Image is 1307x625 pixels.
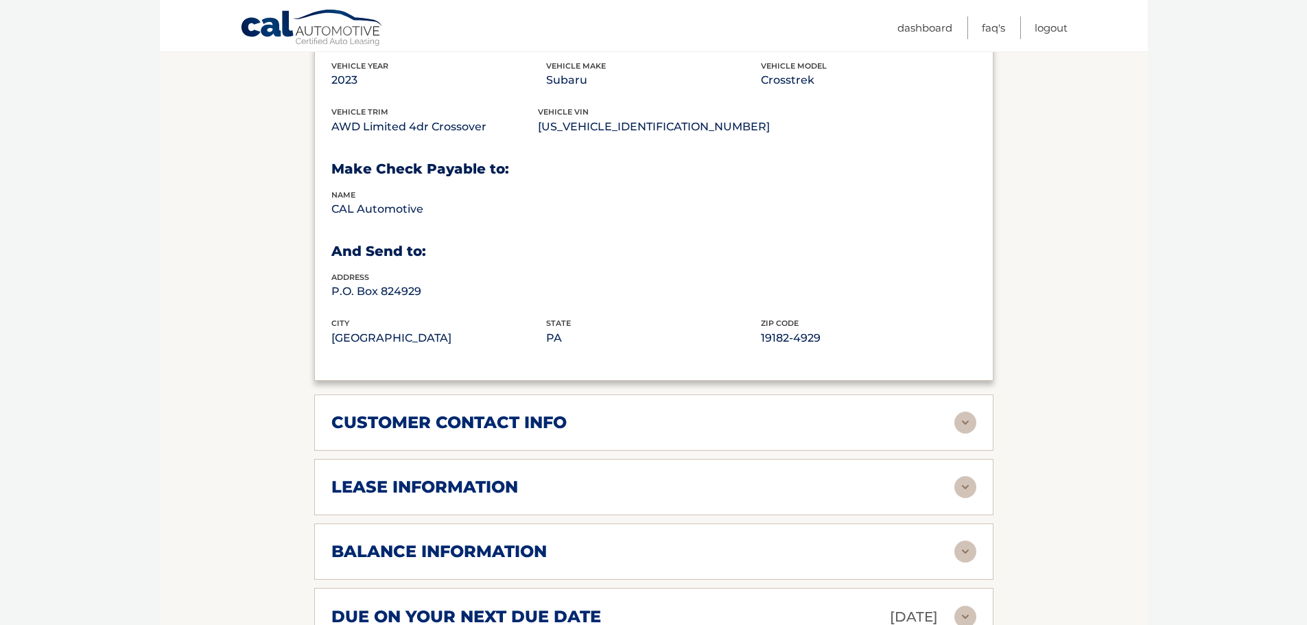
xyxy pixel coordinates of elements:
[538,117,770,137] p: [US_VEHICLE_IDENTIFICATION_NUMBER]
[897,16,952,39] a: Dashboard
[761,71,976,90] p: Crosstrek
[761,329,976,348] p: 19182-4929
[331,541,547,562] h2: balance information
[331,61,388,71] span: vehicle Year
[954,412,976,434] img: accordion-rest.svg
[538,107,589,117] span: vehicle vin
[331,190,355,200] span: name
[331,412,567,433] h2: customer contact info
[761,61,827,71] span: vehicle model
[331,243,976,260] h3: And Send to:
[240,9,384,49] a: Cal Automotive
[982,16,1005,39] a: FAQ's
[954,541,976,563] img: accordion-rest.svg
[331,117,538,137] p: AWD Limited 4dr Crossover
[761,318,799,328] span: zip code
[331,200,546,219] p: CAL Automotive
[331,282,546,301] p: P.O. Box 824929
[546,329,761,348] p: PA
[331,272,369,282] span: address
[954,476,976,498] img: accordion-rest.svg
[331,107,388,117] span: vehicle trim
[546,71,761,90] p: Subaru
[331,318,349,328] span: city
[331,329,546,348] p: [GEOGRAPHIC_DATA]
[331,477,518,497] h2: lease information
[546,318,571,328] span: state
[546,61,606,71] span: vehicle make
[331,161,976,178] h3: Make Check Payable to:
[1035,16,1068,39] a: Logout
[331,71,546,90] p: 2023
